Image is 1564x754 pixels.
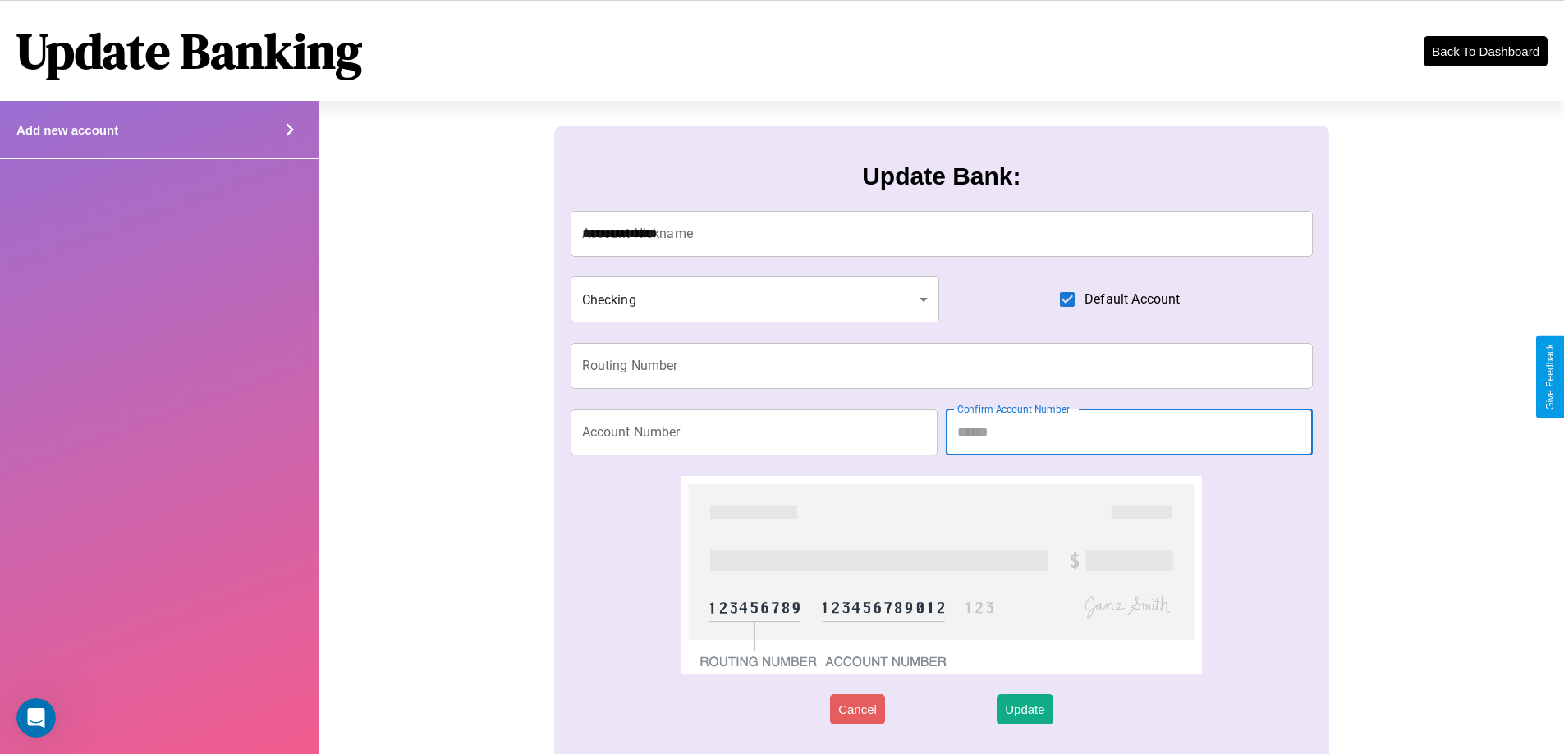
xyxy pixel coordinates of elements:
[1544,344,1556,410] div: Give Feedback
[957,402,1070,416] label: Confirm Account Number
[16,17,362,85] h1: Update Banking
[997,694,1053,724] button: Update
[571,276,940,322] div: Checking
[1424,36,1548,66] button: Back To Dashboard
[830,694,885,724] button: Cancel
[862,162,1020,190] h3: Update Bank:
[1085,290,1180,309] span: Default Account
[681,476,1201,674] img: check
[16,698,56,738] iframe: Intercom live chat
[16,123,118,137] h4: Add new account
